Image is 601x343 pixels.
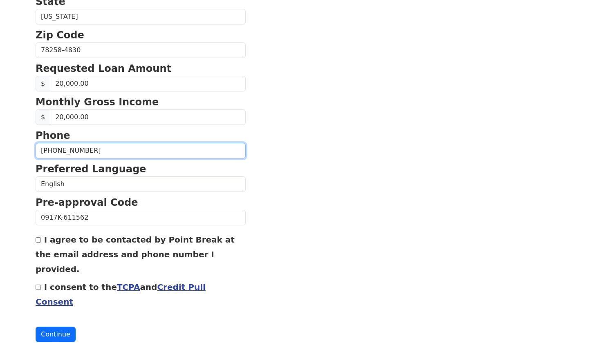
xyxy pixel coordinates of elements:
[36,282,206,307] label: I consent to the and
[36,29,84,41] strong: Zip Code
[36,327,76,342] button: Continue
[36,235,235,274] label: I agree to be contacted by Point Break at the email address and phone number I provided.
[36,63,171,74] strong: Requested Loan Amount
[36,210,246,225] input: Pre-approval Code
[36,143,246,158] input: (___) ___-____
[117,282,140,292] a: TCPA
[36,76,50,91] span: $
[36,42,246,58] input: Zip Code
[36,95,246,109] p: Monthly Gross Income
[50,109,246,125] input: Monthly Gross Income
[36,130,70,141] strong: Phone
[36,197,138,208] strong: Pre-approval Code
[36,163,146,175] strong: Preferred Language
[36,109,50,125] span: $
[50,76,246,91] input: Requested Loan Amount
